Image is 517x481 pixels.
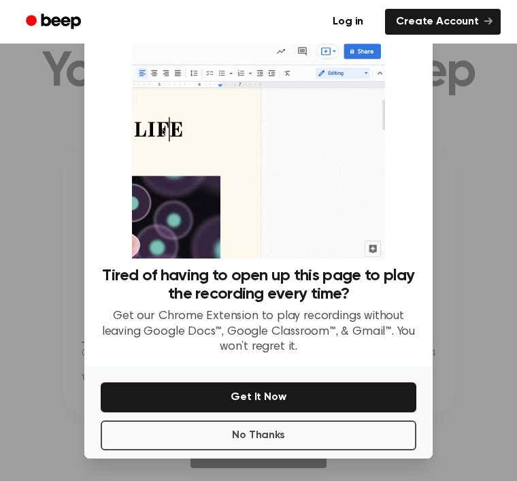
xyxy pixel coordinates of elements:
button: No Thanks [101,420,416,450]
a: Create Account [385,9,501,35]
img: Beep extension in action [132,39,384,259]
a: Log in [319,6,377,37]
a: Beep [16,9,93,35]
h3: Tired of having to open up this page to play the recording every time? [101,267,416,303]
button: Get It Now [101,382,416,412]
p: Get our Chrome Extension to play recordings without leaving Google Docs™, Google Classroom™, & Gm... [101,309,416,355]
